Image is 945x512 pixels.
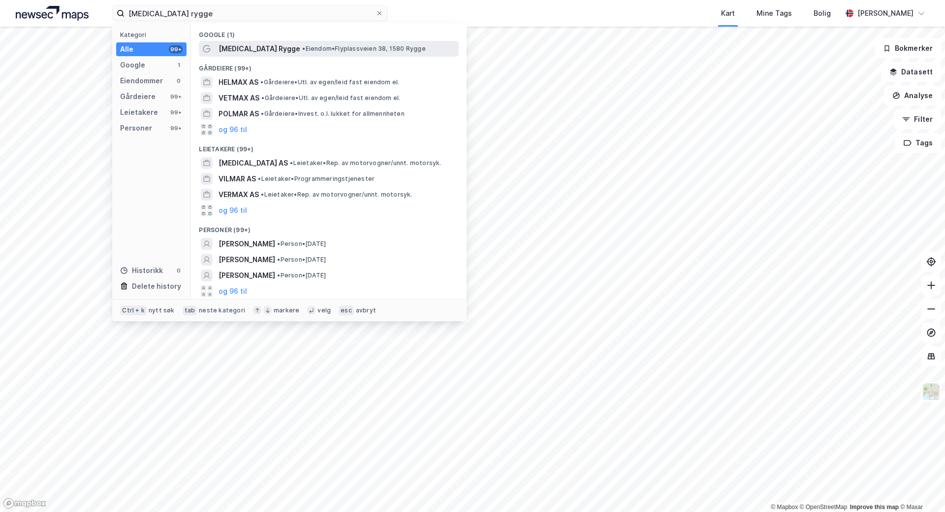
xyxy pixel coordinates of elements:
[261,94,264,102] span: •
[191,57,467,74] div: Gårdeiere (99+)
[895,133,941,153] button: Tags
[857,7,913,19] div: [PERSON_NAME]
[120,122,152,134] div: Personer
[120,91,156,102] div: Gårdeiere
[277,256,326,264] span: Person • [DATE]
[894,109,941,129] button: Filter
[261,191,264,198] span: •
[277,240,326,248] span: Person • [DATE]
[219,205,247,216] button: og 96 til
[896,465,945,512] div: Kontrollprogram for chat
[339,306,354,315] div: esc
[814,7,831,19] div: Bolig
[16,6,89,21] img: logo.a4113a55bc3d86da70a041830d287a7e.svg
[277,256,280,263] span: •
[261,94,400,102] span: Gårdeiere • Utl. av egen/leid fast eiendom el.
[219,189,259,201] span: VERMAX AS
[120,31,187,38] div: Kategori
[175,61,183,69] div: 1
[191,23,467,41] div: Google (1)
[191,137,467,155] div: Leietakere (99+)
[219,173,256,185] span: VILMAR AS
[175,267,183,274] div: 0
[183,306,197,315] div: tab
[317,307,331,314] div: velg
[219,43,300,55] span: [MEDICAL_DATA] Rygge
[149,307,175,314] div: nytt søk
[290,159,293,167] span: •
[302,45,425,53] span: Eiendom • Flyplassveien 38, 1580 Rygge
[881,62,941,82] button: Datasett
[771,504,798,511] a: Mapbox
[219,270,275,281] span: [PERSON_NAME]
[277,240,280,247] span: •
[884,86,941,105] button: Analyse
[258,175,375,183] span: Leietaker • Programmeringstjenester
[120,59,145,71] div: Google
[219,238,275,250] span: [PERSON_NAME]
[169,108,183,116] div: 99+
[850,504,899,511] a: Improve this map
[120,265,163,276] div: Historikk
[922,382,941,401] img: Z
[120,43,133,55] div: Alle
[120,306,147,315] div: Ctrl + k
[261,110,264,117] span: •
[169,124,183,132] div: 99+
[125,6,376,21] input: Søk på adresse, matrikkel, gårdeiere, leietakere eller personer
[191,218,467,236] div: Personer (99+)
[277,272,326,279] span: Person • [DATE]
[219,76,258,88] span: HELMAX AS
[896,465,945,512] iframe: Chat Widget
[302,45,305,52] span: •
[274,307,299,314] div: markere
[219,108,259,120] span: POLMAR AS
[756,7,792,19] div: Mine Tags
[219,285,247,297] button: og 96 til
[219,254,275,266] span: [PERSON_NAME]
[875,38,941,58] button: Bokmerker
[219,92,259,104] span: VETMAX AS
[261,110,404,118] span: Gårdeiere • Invest. o.l. lukket for allmennheten
[219,124,247,136] button: og 96 til
[175,77,183,85] div: 0
[132,280,181,292] div: Delete history
[260,78,263,86] span: •
[260,78,399,86] span: Gårdeiere • Utl. av egen/leid fast eiendom el.
[199,307,245,314] div: neste kategori
[169,93,183,101] div: 99+
[800,504,848,511] a: OpenStreetMap
[277,272,280,279] span: •
[120,106,158,118] div: Leietakere
[3,498,46,509] a: Mapbox homepage
[356,307,376,314] div: avbryt
[290,159,441,167] span: Leietaker • Rep. av motorvogner/unnt. motorsyk.
[120,75,163,87] div: Eiendommer
[258,175,261,182] span: •
[261,191,412,199] span: Leietaker • Rep. av motorvogner/unnt. motorsyk.
[169,45,183,53] div: 99+
[219,157,288,169] span: [MEDICAL_DATA] AS
[721,7,735,19] div: Kart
